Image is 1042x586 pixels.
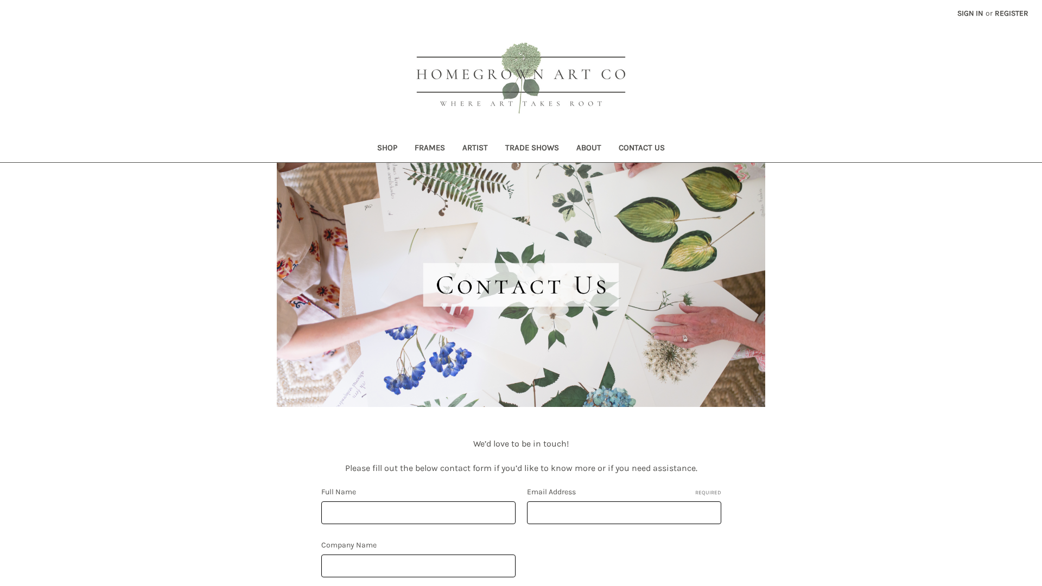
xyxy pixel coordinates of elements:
[610,136,674,162] a: Contact Us
[454,136,497,162] a: Artist
[695,489,721,497] small: Required
[406,136,454,162] a: Frames
[368,136,406,162] a: Shop
[321,486,516,498] label: Full Name
[345,463,697,473] font: Please fill out the below contact form if you’d like to know more or if you need assistance.
[984,8,994,19] span: or
[568,136,610,162] a: About
[527,486,721,498] label: Email Address
[497,136,568,162] a: Trade Shows
[321,539,516,551] label: Company Name
[473,438,569,449] font: We’d love to be in touch!
[399,30,643,128] img: HOMEGROWN ART CO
